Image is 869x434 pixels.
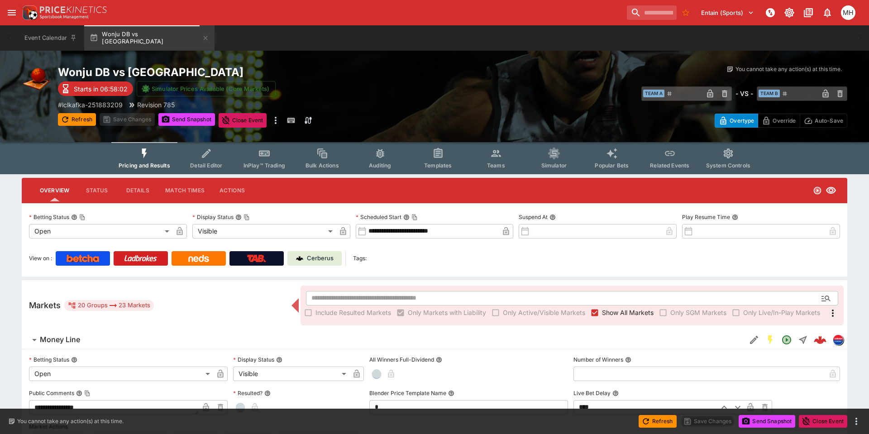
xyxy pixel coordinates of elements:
button: Toggle light/dark mode [781,5,797,21]
button: Copy To Clipboard [79,214,86,220]
span: Include Resulted Markets [315,308,391,317]
img: TabNZ [247,255,266,262]
p: Live Bet Delay [573,389,611,397]
p: Suspend At [519,213,548,221]
button: Refresh [58,113,96,126]
span: Only SGM Markets [670,308,726,317]
button: Edit Detail [746,332,762,348]
button: Display Status [276,357,282,363]
button: Copy To Clipboard [244,214,250,220]
div: Open [29,367,213,381]
button: Documentation [800,5,816,21]
svg: Visible [826,185,836,196]
button: Money Line [22,331,746,349]
span: Team B [759,90,780,97]
a: Cerberus [287,251,342,266]
button: Number of Winners [625,357,631,363]
img: Ladbrokes [124,255,157,262]
button: more [270,113,281,128]
input: search [627,5,677,20]
p: Resulted? [233,389,263,397]
p: Betting Status [29,213,69,221]
div: 20 Groups 23 Markets [68,300,150,311]
img: Neds [188,255,209,262]
button: Refresh [639,415,677,428]
p: Public Comments [29,389,74,397]
span: Teams [487,162,505,169]
button: Copy To Clipboard [84,390,91,396]
button: more [851,416,862,427]
button: Details [117,180,158,201]
button: All Winners Full-Dividend [436,357,442,363]
span: System Controls [706,162,750,169]
button: Close Event [219,113,267,128]
img: Sportsbook Management [40,15,89,19]
div: Start From [715,114,847,128]
button: Wonju DB vs [GEOGRAPHIC_DATA] [84,25,215,51]
button: Straight [795,332,811,348]
button: Copy To Clipboard [411,214,418,220]
button: Open [778,332,795,348]
img: lclkafka [833,335,843,345]
span: Only Live/In-Play Markets [743,308,820,317]
img: basketball.png [22,65,51,94]
p: All Winners Full-Dividend [369,356,434,363]
span: Popular Bets [595,162,629,169]
span: InPlay™ Trading [244,162,285,169]
p: Scheduled Start [356,213,401,221]
div: 7df4966a-7231-4838-b190-b02104508523 [814,334,826,346]
h6: - VS - [735,89,753,98]
span: Simulator [541,162,567,169]
button: NOT Connected to PK [762,5,778,21]
button: Actions [212,180,253,201]
p: You cannot take any action(s) at this time. [17,417,124,425]
p: You cannot take any action(s) at this time. [735,65,842,73]
p: Display Status [192,213,234,221]
span: Related Events [650,162,689,169]
div: Michael Hutchinson [841,5,855,20]
label: Tags: [353,251,367,266]
button: Event Calendar [19,25,82,51]
div: lclkafka [833,334,844,345]
div: Visible [233,367,349,381]
button: Play Resume Time [732,214,738,220]
button: Select Tenant [696,5,759,20]
button: Close Event [799,415,847,428]
button: Scheduled StartCopy To Clipboard [403,214,410,220]
button: Suspend At [549,214,556,220]
svg: Open [781,334,792,345]
button: Match Times [158,180,212,201]
svg: Open [813,186,822,195]
p: Play Resume Time [682,213,730,221]
p: Number of Winners [573,356,623,363]
div: Visible [192,224,336,238]
a: 7df4966a-7231-4838-b190-b02104508523 [811,331,829,349]
button: open drawer [4,5,20,21]
span: Bulk Actions [306,162,339,169]
button: Blender Price Template Name [448,390,454,396]
span: Auditing [369,162,391,169]
button: Open [818,290,834,306]
button: Override [758,114,800,128]
span: Team A [643,90,664,97]
div: Open [29,224,172,238]
button: Auto-Save [800,114,847,128]
h5: Markets [29,300,61,310]
img: logo-cerberus--red.svg [814,334,826,346]
button: Live Bet Delay [612,390,619,396]
p: Display Status [233,356,274,363]
button: Resulted? [264,390,271,396]
img: PriceKinetics [40,6,107,13]
img: Betcha [67,255,99,262]
button: Send Snapshot [739,415,795,428]
button: Public CommentsCopy To Clipboard [76,390,82,396]
button: Overview [33,180,76,201]
button: SGM Enabled [762,332,778,348]
button: Notifications [819,5,836,21]
svg: More [827,308,838,319]
div: Event type filters [111,142,758,174]
p: Blender Price Template Name [369,389,446,397]
p: Revision 785 [137,100,175,110]
p: Cerberus [307,254,334,263]
img: PriceKinetics Logo [20,4,38,22]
